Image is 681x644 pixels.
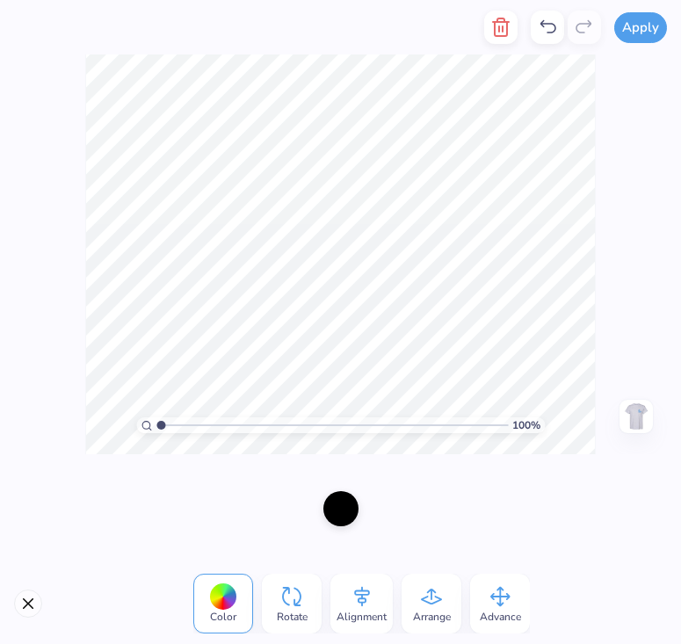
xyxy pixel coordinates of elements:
[14,590,42,618] button: Close
[622,402,650,431] img: Front
[413,610,451,624] span: Arrange
[614,12,667,43] button: Apply
[210,610,236,624] span: Color
[277,610,308,624] span: Rotate
[337,610,387,624] span: Alignment
[480,610,521,624] span: Advance
[512,417,540,433] span: 100 %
